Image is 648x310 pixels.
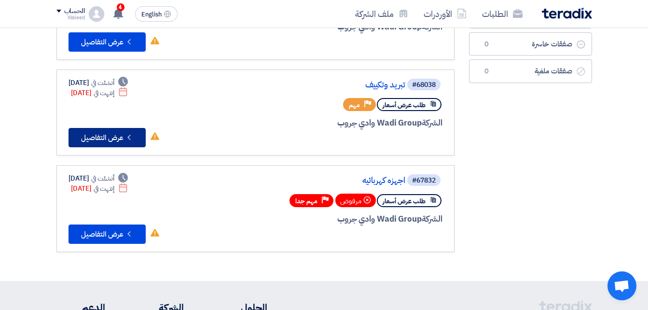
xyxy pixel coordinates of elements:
[89,6,104,22] img: profile_test.png
[335,194,376,207] div: مرفوض
[69,225,146,244] button: عرض التفاصيل
[212,81,405,89] a: تبريد وتكييف
[481,67,493,76] span: 0
[349,100,360,110] span: مهم
[210,117,442,129] div: Wadi Group وادي جروب
[416,2,474,25] a: الأوردرات
[69,32,146,52] button: عرض التفاصيل
[135,6,178,22] button: English
[69,173,128,183] div: [DATE]
[469,59,592,83] a: صفقات ملغية0
[422,117,442,129] span: الشركة
[469,32,592,56] a: صفقات خاسرة0
[607,271,636,300] a: Open chat
[91,78,114,88] span: أنشئت في
[210,213,442,225] div: Wadi Group وادي جروب
[71,88,128,98] div: [DATE]
[64,7,85,15] div: الحساب
[94,183,114,194] span: إنتهت في
[91,173,114,183] span: أنشئت في
[383,197,426,206] span: طلب عرض أسعار
[347,2,416,25] a: ملف الشركة
[141,11,162,18] span: English
[412,177,436,184] div: #67832
[212,176,405,185] a: اجهزه كهربائيه
[71,183,128,194] div: [DATE]
[69,128,146,147] button: عرض التفاصيل
[542,8,592,19] img: Teradix logo
[295,197,317,206] span: مهم جدا
[412,82,436,88] div: #68038
[94,88,114,98] span: إنتهت في
[474,2,530,25] a: الطلبات
[481,40,493,49] span: 0
[117,3,124,11] span: 4
[56,15,85,20] div: Waleed
[383,100,426,110] span: طلب عرض أسعار
[422,213,442,225] span: الشركة
[69,78,128,88] div: [DATE]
